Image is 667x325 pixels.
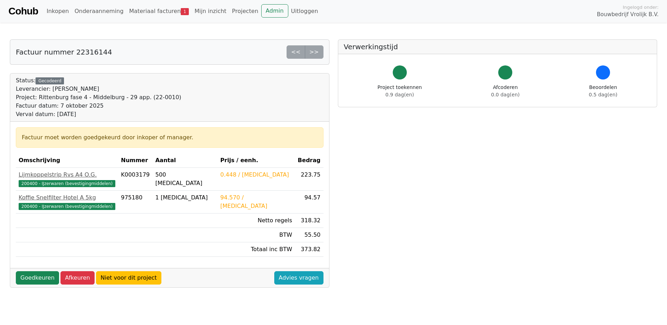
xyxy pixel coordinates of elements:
span: 1 [181,8,189,15]
a: Advies vragen [274,271,323,285]
th: Bedrag [295,153,323,168]
td: 318.32 [295,214,323,228]
td: 373.82 [295,242,323,257]
span: 0.9 dag(en) [385,92,414,97]
a: Materiaal facturen1 [126,4,192,18]
div: 1 [MEDICAL_DATA] [155,193,215,202]
a: Cohub [8,3,38,20]
span: 200400 - IJzerwaren (bevestigingmiddelen) [19,180,115,187]
div: Status: [16,76,181,119]
a: Mijn inzicht [192,4,229,18]
div: Project: Rittenburg fase 4 - Middelburg - 29 app. (22-0010) [16,93,181,102]
h5: Factuur nummer 22316144 [16,48,112,56]
div: Gecodeerd [36,77,64,84]
div: Project toekennen [378,84,422,98]
a: Koffie Snelfilter Hotel A 5kg200400 - IJzerwaren (bevestigingmiddelen) [19,193,115,210]
td: BTW [218,228,295,242]
a: Niet voor dit project [96,271,161,285]
div: Leverancier: [PERSON_NAME] [16,85,181,93]
td: Totaal inc BTW [218,242,295,257]
a: Afkeuren [60,271,95,285]
td: 223.75 [295,168,323,191]
a: Projecten [229,4,261,18]
span: Ingelogd onder: [623,4,659,11]
div: 0.448 / [MEDICAL_DATA] [220,171,292,179]
a: Admin [261,4,288,18]
td: 975180 [118,191,153,214]
th: Prijs / eenh. [218,153,295,168]
div: Factuur datum: 7 oktober 2025 [16,102,181,110]
a: Onderaanneming [72,4,126,18]
div: Verval datum: [DATE] [16,110,181,119]
div: Koffie Snelfilter Hotel A 5kg [19,193,115,202]
div: Beoordelen [589,84,617,98]
h5: Verwerkingstijd [344,43,652,51]
td: K0003179 [118,168,153,191]
div: Afcoderen [491,84,520,98]
a: Goedkeuren [16,271,59,285]
span: Bouwbedrijf Vrolijk B.V. [597,11,659,19]
th: Omschrijving [16,153,118,168]
div: 94.570 / [MEDICAL_DATA] [220,193,292,210]
div: Lijmkoppelstrip Rvs A4 O.G. [19,171,115,179]
div: 500 [MEDICAL_DATA] [155,171,215,187]
td: Netto regels [218,214,295,228]
td: 55.50 [295,228,323,242]
span: 0.5 dag(en) [589,92,617,97]
th: Aantal [153,153,218,168]
span: 200400 - IJzerwaren (bevestigingmiddelen) [19,203,115,210]
th: Nummer [118,153,153,168]
span: 0.0 dag(en) [491,92,520,97]
a: Inkopen [44,4,71,18]
td: 94.57 [295,191,323,214]
a: Uitloggen [288,4,321,18]
a: Lijmkoppelstrip Rvs A4 O.G.200400 - IJzerwaren (bevestigingmiddelen) [19,171,115,187]
div: Factuur moet worden goedgekeurd door inkoper of manager. [22,133,318,142]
